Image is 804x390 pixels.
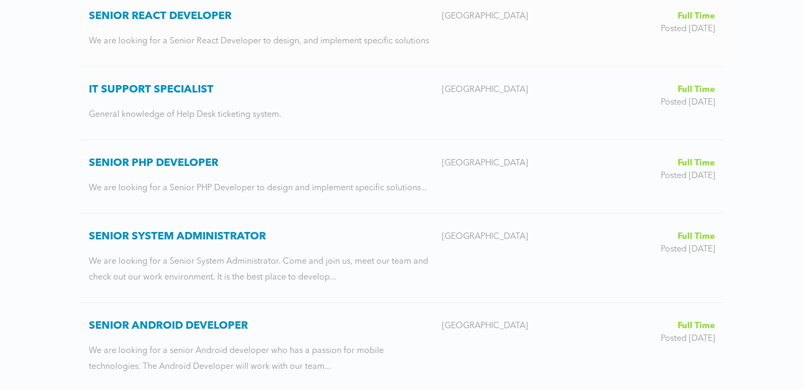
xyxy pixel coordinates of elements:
[80,140,724,213] a: Senior PHP Developer We are looking for a Senior PHP Developer to design and implement specific s...
[89,83,433,96] h3: IT Support Specialist
[89,320,433,332] h3: Senior Android Developer
[89,110,281,119] span: General knowledge of Help Desk ticketing system.
[661,335,715,343] time: Posted [DATE]
[433,320,590,332] div: [GEOGRAPHIC_DATA]
[80,213,724,302] a: Senior System Administrator We are looking for a Senior System Administrator. Come and join us, m...
[598,320,715,332] li: Full Time
[661,172,715,180] time: Posted [DATE]
[433,83,590,96] div: [GEOGRAPHIC_DATA]
[598,83,715,96] li: Full Time
[661,245,715,254] time: Posted [DATE]
[89,10,433,23] h3: Senior React Developer
[598,230,715,243] li: Full Time
[89,157,433,170] h3: Senior PHP Developer
[89,230,433,243] h3: Senior System Administrator
[433,230,590,243] div: [GEOGRAPHIC_DATA]
[89,184,427,192] span: We are looking for a Senior PHP Developer to design and implement specific solutions...
[89,257,428,282] span: We are looking for a Senior System Administrator. Come and join us, meet our team and check out o...
[661,25,715,33] time: Posted [DATE]
[80,67,724,140] a: IT Support Specialist General knowledge of Help Desk ticketing system. [GEOGRAPHIC_DATA] Full Tim...
[433,157,590,170] div: [GEOGRAPHIC_DATA]
[661,98,715,107] time: Posted [DATE]
[89,37,429,45] span: We are looking for a ​Senior React Developer to design, and implement specific solutions
[89,347,384,371] span: We are looking for a senior Android developer who has a passion for mobile technologies. The Andr...
[433,10,590,23] div: [GEOGRAPHIC_DATA]
[598,10,715,23] li: Full Time
[598,157,715,170] li: Full Time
